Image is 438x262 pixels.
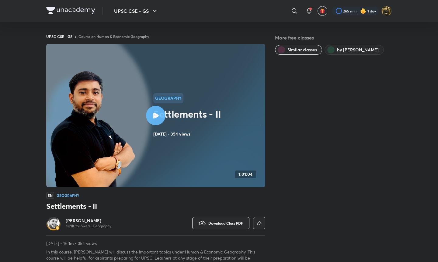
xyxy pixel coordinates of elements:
[320,8,325,14] img: avatar
[55,226,60,230] img: badge
[66,218,111,224] a: [PERSON_NAME]
[360,8,366,14] img: streak
[287,47,317,53] span: Similar classes
[57,194,79,197] h4: Geography
[275,34,392,41] h5: More free classes
[46,7,95,14] img: Company Logo
[46,201,265,211] h3: Settlements - II
[275,45,322,55] button: Similar classes
[47,217,60,229] img: Avatar
[66,224,111,229] p: 449K followers • Geography
[46,7,95,16] a: Company Logo
[238,172,252,177] h4: 1:01:04
[46,216,61,230] a: Avatarbadge
[153,108,263,120] h2: Settlements - II
[153,130,263,138] h4: [DATE] • 354 views
[337,47,379,53] span: by Sudarshan Gurjar
[208,221,243,226] span: Download Class PDF
[318,6,327,16] button: avatar
[46,240,265,246] p: [DATE] • 1h 1m • 354 views
[46,192,54,199] span: EN
[78,34,149,39] a: Course on Human & Economic Geography
[46,34,72,39] a: UPSC CSE - GS
[381,6,392,16] img: Ishika Yadav
[110,5,162,17] button: UPSC CSE - GS
[325,45,384,55] button: by Sudarshan Gurjar
[192,217,249,229] button: Download Class PDF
